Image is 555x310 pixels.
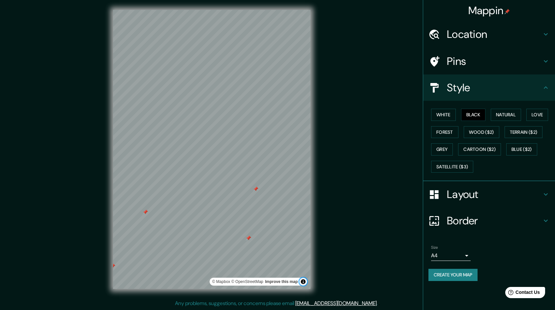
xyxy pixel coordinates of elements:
p: Any problems, suggestions, or concerns please email . [175,299,378,307]
button: Black [461,109,486,121]
h4: Layout [447,188,542,201]
button: Cartoon ($2) [458,143,501,155]
h4: Mappin [468,4,510,17]
img: pin-icon.png [505,9,510,14]
div: Style [423,74,555,101]
button: Create your map [428,269,478,281]
button: White [431,109,456,121]
div: . [378,299,379,307]
a: OpenStreetMap [231,279,263,284]
h4: Location [447,28,542,41]
div: Location [423,21,555,47]
div: . [379,299,380,307]
h4: Pins [447,55,542,68]
a: Map feedback [265,279,298,284]
div: Pins [423,48,555,74]
button: Love [526,109,548,121]
button: Toggle attribution [299,278,307,286]
button: Natural [491,109,521,121]
div: Border [423,208,555,234]
a: [EMAIL_ADDRESS][DOMAIN_NAME] [295,300,377,307]
button: Forest [431,126,458,138]
canvas: Map [113,10,310,289]
button: Wood ($2) [464,126,499,138]
div: Layout [423,181,555,208]
h4: Style [447,81,542,94]
a: Mapbox [212,279,230,284]
div: A4 [431,250,471,261]
button: Satellite ($3) [431,161,473,173]
label: Size [431,245,438,250]
button: Grey [431,143,453,155]
button: Terrain ($2) [505,126,543,138]
iframe: Help widget launcher [496,284,548,303]
h4: Border [447,214,542,227]
button: Blue ($2) [506,143,537,155]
